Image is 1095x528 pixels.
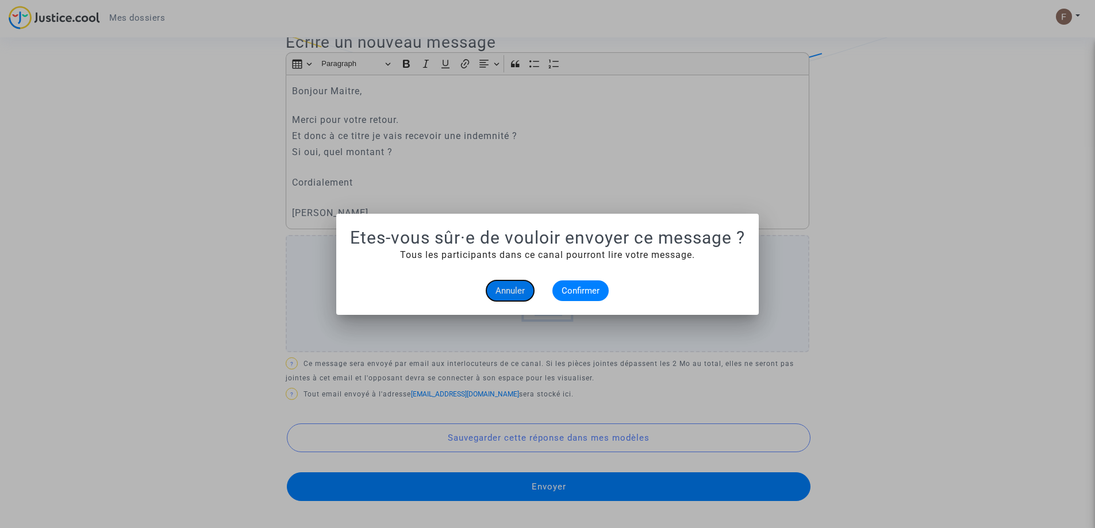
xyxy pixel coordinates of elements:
[495,286,525,296] span: Annuler
[562,286,600,296] span: Confirmer
[400,249,695,260] span: Tous les participants dans ce canal pourront lire votre message.
[552,280,609,301] button: Confirmer
[486,280,534,301] button: Annuler
[350,228,745,248] h1: Etes-vous sûr·e de vouloir envoyer ce message ?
